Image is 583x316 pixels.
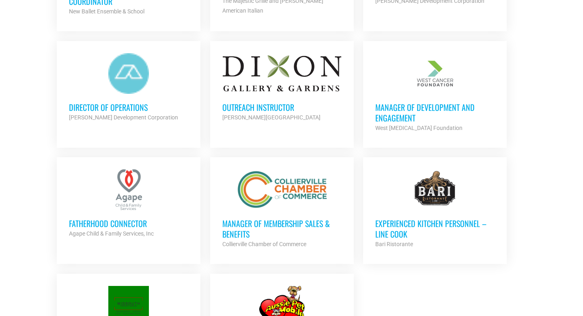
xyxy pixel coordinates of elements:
[69,230,154,237] strong: Agape Child & Family Services, Inc
[375,102,495,123] h3: Manager of Development and Engagement
[375,125,463,131] strong: West [MEDICAL_DATA] Foundation
[363,157,507,261] a: Experienced Kitchen Personnel – Line Cook Bari Ristorante
[375,218,495,239] h3: Experienced Kitchen Personnel – Line Cook
[222,241,306,247] strong: Collierville Chamber of Commerce
[57,41,200,134] a: Director of Operations [PERSON_NAME] Development Corporation
[57,157,200,251] a: Fatherhood Connector Agape Child & Family Services, Inc
[210,157,354,261] a: Manager of Membership Sales & Benefits Collierville Chamber of Commerce
[69,8,144,15] strong: New Ballet Ensemble & School
[222,114,321,121] strong: [PERSON_NAME][GEOGRAPHIC_DATA]
[363,41,507,145] a: Manager of Development and Engagement West [MEDICAL_DATA] Foundation
[210,41,354,134] a: Outreach Instructor [PERSON_NAME][GEOGRAPHIC_DATA]
[222,102,342,113] h3: Outreach Instructor
[69,218,188,229] h3: Fatherhood Connector
[69,114,178,121] strong: [PERSON_NAME] Development Corporation
[375,241,413,247] strong: Bari Ristorante
[69,102,188,113] h3: Director of Operations
[222,218,342,239] h3: Manager of Membership Sales & Benefits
